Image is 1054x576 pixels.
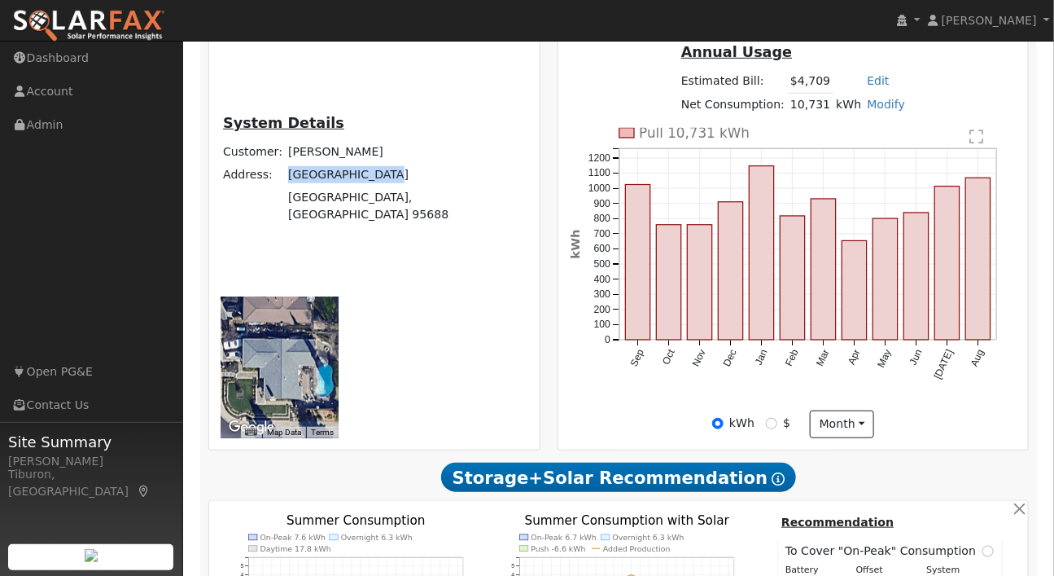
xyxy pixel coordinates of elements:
[8,453,174,470] div: [PERSON_NAME]
[721,348,739,369] text: Dec
[221,163,286,186] td: Address:
[639,125,750,141] text: Pull 10,731 kWh
[593,258,610,270] text: 500
[221,140,286,163] td: Customer:
[935,187,960,341] rect: onclick=""
[966,178,991,341] rect: onclick=""
[593,244,610,255] text: 600
[267,427,301,438] button: Map Data
[688,225,712,340] rect: onclick=""
[8,431,174,453] span: Site Summary
[525,514,730,529] text: Summer Consumption with Solar
[286,514,426,529] text: Summer Consumption
[873,219,898,341] rect: onclick=""
[225,417,278,438] img: Google
[240,563,243,569] text: 5
[625,185,649,341] rect: onclick=""
[842,241,867,341] rect: onclick=""
[8,466,174,500] div: Tiburon, [GEOGRAPHIC_DATA]
[593,289,610,301] text: 300
[781,216,805,340] rect: onclick=""
[568,230,582,259] text: kWh
[656,225,680,340] rect: onclick=""
[690,347,708,368] text: Nov
[260,533,326,542] text: On-Peak 7.6 kWh
[868,98,906,111] a: Modify
[833,93,864,117] td: kWh
[811,199,836,340] rect: onclick=""
[810,411,874,438] button: month
[753,348,770,367] text: Jan
[588,168,610,179] text: 1100
[441,463,796,492] span: Storage+Solar Recommendation
[785,543,982,560] span: To Cover "On-Peak" Consumption
[341,533,413,542] text: Overnight 6.3 kWh
[511,563,514,569] text: 5
[311,428,334,437] a: Terms (opens in new tab)
[750,166,774,341] rect: onclick=""
[678,93,787,117] td: Net Consumption:
[628,348,646,369] text: Sep
[719,202,743,340] rect: onclick=""
[868,74,890,87] a: Edit
[593,319,610,331] text: 100
[245,427,256,438] button: Keyboard shortcuts
[846,348,863,367] text: Apr
[932,348,956,381] text: [DATE]
[942,14,1037,27] span: [PERSON_NAME]
[12,9,165,43] img: SolarFax
[593,304,610,315] text: 200
[815,348,833,368] text: Mar
[223,115,344,131] u: System Details
[660,348,677,367] text: Oct
[286,163,528,186] td: [GEOGRAPHIC_DATA]
[783,415,790,432] label: $
[593,274,610,285] text: 400
[766,418,777,429] input: $
[613,533,684,542] text: Overnight 6.3 kWh
[678,70,787,94] td: Estimated Bill:
[286,187,528,226] td: [GEOGRAPHIC_DATA], [GEOGRAPHIC_DATA] 95688
[85,549,98,562] img: retrieve
[788,70,833,94] td: $4,709
[531,533,597,542] text: On-Peak 6.7 kWh
[286,140,528,163] td: [PERSON_NAME]
[781,516,894,529] u: Recommendation
[907,348,925,367] text: Jun
[531,544,585,553] text: Push -6.6 kWh
[588,182,610,194] text: 1000
[904,213,929,340] rect: onclick=""
[588,152,610,164] text: 1200
[260,544,330,553] text: Daytime 17.8 kWh
[783,348,801,368] text: Feb
[969,348,986,369] text: Aug
[681,44,792,60] u: Annual Usage
[788,93,833,117] td: 10,731
[593,198,610,209] text: 900
[593,228,610,240] text: 700
[772,473,785,486] i: Show Help
[603,544,671,553] text: Added Production
[225,417,278,438] a: Open this area in Google Maps (opens a new window)
[605,335,610,346] text: 0
[876,347,894,370] text: May
[729,415,754,432] label: kWh
[712,418,724,429] input: kWh
[593,213,610,225] text: 800
[970,129,984,145] text: 
[137,485,151,498] a: Map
